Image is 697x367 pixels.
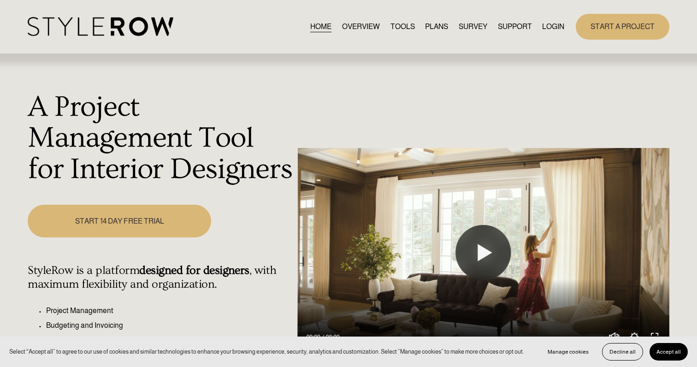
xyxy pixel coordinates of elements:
span: Manage cookies [548,349,589,355]
p: Select “Accept all” to agree to our use of cookies and similar technologies to enhance your brows... [9,347,524,356]
a: SURVEY [459,20,487,33]
span: Decline all [609,349,636,355]
button: Play [455,225,511,280]
button: Accept all [650,343,688,361]
button: Decline all [602,343,643,361]
a: folder dropdown [498,20,532,33]
a: TOOLS [390,20,415,33]
a: PLANS [425,20,448,33]
button: Manage cookies [541,343,596,361]
h1: A Project Management Tool for Interior Designers [28,92,292,185]
span: SUPPORT [498,21,532,32]
a: START A PROJECT [576,14,669,39]
p: Project Management [46,305,292,316]
a: OVERVIEW [342,20,380,33]
p: Budgeting and Invoicing [46,320,292,331]
h4: StyleRow is a platform , with maximum flexibility and organization. [28,264,292,291]
a: START 14 DAY FREE TRIAL [28,205,211,237]
a: HOME [310,20,331,33]
strong: designed for designers [139,264,249,277]
div: Current time [307,332,323,342]
p: Client Presentation Dashboard [46,335,292,346]
span: Accept all [656,349,681,355]
div: Duration [323,332,342,342]
img: StyleRow [28,17,173,36]
a: LOGIN [542,20,564,33]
